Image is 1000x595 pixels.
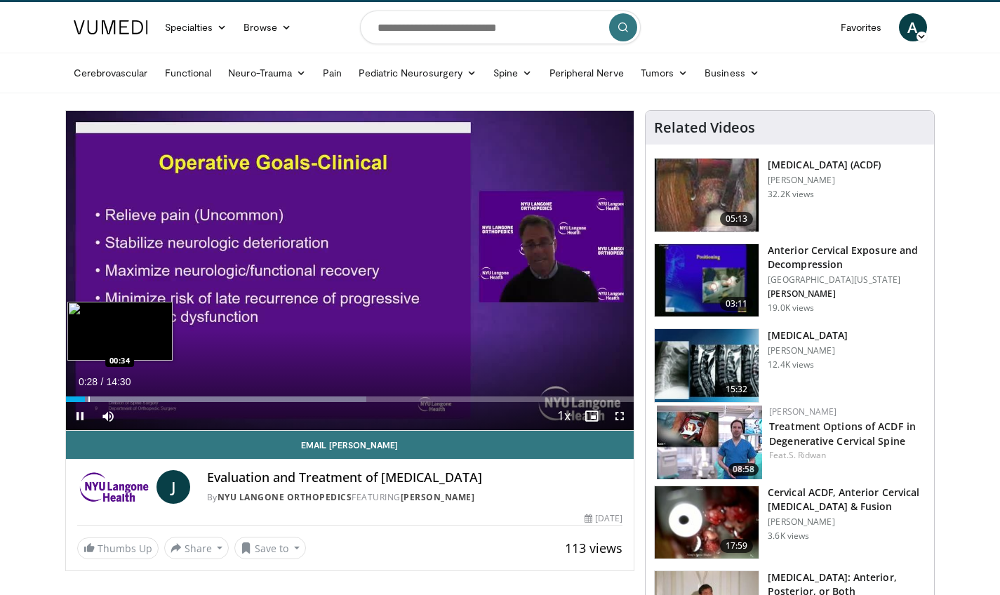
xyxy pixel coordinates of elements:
[67,302,173,361] img: image.jpeg
[94,402,122,430] button: Mute
[79,376,98,387] span: 0:28
[720,297,754,311] span: 03:11
[350,59,485,87] a: Pediatric Neurosurgery
[655,329,759,402] img: dard_1.png.150x105_q85_crop-smart_upscale.jpg
[768,288,926,300] p: [PERSON_NAME]
[769,420,916,448] a: Treatment Options of ACDF in Degenerative Cervical Spine
[654,158,926,232] a: 05:13 [MEDICAL_DATA] (ACDF) [PERSON_NAME] 32.2K views
[720,539,754,553] span: 17:59
[696,59,768,87] a: Business
[234,537,306,559] button: Save to
[832,13,891,41] a: Favorites
[768,243,926,272] h3: Anterior Cervical Exposure and Decompression
[768,486,926,514] h3: Cervical ACDF, Anterior Cervical [MEDICAL_DATA] & Fusion
[485,59,540,87] a: Spine
[720,212,754,226] span: 05:13
[654,243,926,318] a: 03:11 Anterior Cervical Exposure and Decompression [GEOGRAPHIC_DATA][US_STATE] [PERSON_NAME] 19.0...
[207,491,622,504] div: By FEATURING
[768,302,814,314] p: 19.0K views
[606,402,634,430] button: Fullscreen
[632,59,697,87] a: Tumors
[106,376,131,387] span: 14:30
[156,470,190,504] a: J
[578,402,606,430] button: Enable picture-in-picture mode
[156,13,236,41] a: Specialties
[654,328,926,403] a: 15:32 [MEDICAL_DATA] [PERSON_NAME] 12.4K views
[77,470,151,504] img: NYU Langone Orthopedics
[657,406,762,479] a: 08:58
[585,512,622,525] div: [DATE]
[768,189,814,200] p: 32.2K views
[218,491,352,503] a: NYU Langone Orthopedics
[768,328,848,342] h3: [MEDICAL_DATA]
[768,359,814,370] p: 12.4K views
[66,111,634,431] video-js: Video Player
[66,402,94,430] button: Pause
[769,449,923,462] div: Feat.
[65,59,156,87] a: Cerebrovascular
[66,431,634,459] a: Email [PERSON_NAME]
[360,11,641,44] input: Search topics, interventions
[728,463,759,476] span: 08:58
[720,382,754,396] span: 15:32
[768,516,926,528] p: [PERSON_NAME]
[768,158,881,172] h3: [MEDICAL_DATA] (ACDF)
[769,406,836,417] a: [PERSON_NAME]
[207,470,622,486] h4: Evaluation and Treatment of [MEDICAL_DATA]
[655,159,759,232] img: Dr_Ali_Bydon_Performs_An_ACDF_Procedure_100000624_3.jpg.150x105_q85_crop-smart_upscale.jpg
[314,59,350,87] a: Pain
[74,20,148,34] img: VuMedi Logo
[657,406,762,479] img: 009a77ed-cfd7-46ce-89c5-e6e5196774e0.150x105_q85_crop-smart_upscale.jpg
[220,59,314,87] a: Neuro-Trauma
[768,175,881,186] p: [PERSON_NAME]
[77,537,159,559] a: Thumbs Up
[655,244,759,317] img: 38786_0000_3.png.150x105_q85_crop-smart_upscale.jpg
[565,540,622,556] span: 113 views
[541,59,632,87] a: Peripheral Nerve
[768,345,848,356] p: [PERSON_NAME]
[654,486,926,560] a: 17:59 Cervical ACDF, Anterior Cervical [MEDICAL_DATA] & Fusion [PERSON_NAME] 3.6K views
[101,376,104,387] span: /
[66,396,634,402] div: Progress Bar
[768,530,809,542] p: 3.6K views
[164,537,229,559] button: Share
[401,491,475,503] a: [PERSON_NAME]
[899,13,927,41] a: A
[654,119,755,136] h4: Related Videos
[235,13,300,41] a: Browse
[768,274,926,286] p: [GEOGRAPHIC_DATA][US_STATE]
[789,449,827,461] a: S. Ridwan
[549,402,578,430] button: Playback Rate
[655,486,759,559] img: 45d9052e-5211-4d55-8682-bdc6aa14d650.150x105_q85_crop-smart_upscale.jpg
[156,59,220,87] a: Functional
